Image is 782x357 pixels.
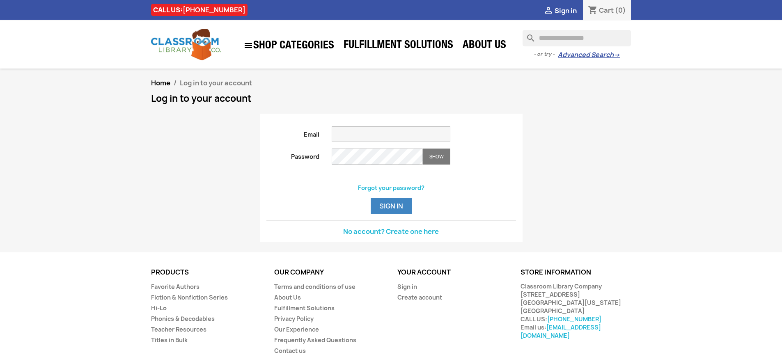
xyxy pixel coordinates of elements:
div: CALL US: [151,4,248,16]
a: [EMAIL_ADDRESS][DOMAIN_NAME] [521,323,601,339]
span: Log in to your account [180,78,252,87]
span: - or try - [534,50,558,58]
a: About Us [459,38,510,54]
a: Home [151,78,170,87]
i: shopping_cart [588,6,598,16]
button: Show [423,149,450,165]
h1: Log in to your account [151,94,631,103]
i:  [544,6,553,16]
a: Contact us [274,347,306,355]
a: Phonics & Decodables [151,315,215,323]
img: Classroom Library Company [151,29,221,60]
a: Your account [397,268,451,277]
a: Teacher Resources [151,325,206,333]
a: Frequently Asked Questions [274,336,356,344]
i: search [523,30,532,40]
a: Privacy Policy [274,315,314,323]
a: [PHONE_NUMBER] [547,315,601,323]
a: SHOP CATEGORIES [239,37,338,55]
p: Our company [274,269,385,276]
a: About Us [274,293,301,301]
a: Sign in [397,283,417,291]
label: Password [260,149,326,161]
a: No account? Create one here [343,227,439,236]
input: Password input [332,149,423,165]
a: Our Experience [274,325,319,333]
i:  [243,41,253,50]
button: Sign in [371,198,412,214]
a: Titles in Bulk [151,336,188,344]
a: [PHONE_NUMBER] [183,5,245,14]
a: Fulfillment Solutions [274,304,335,312]
a: Fulfillment Solutions [339,38,457,54]
label: Email [260,126,326,139]
p: Products [151,269,262,276]
div: Classroom Library Company [STREET_ADDRESS] [GEOGRAPHIC_DATA][US_STATE] [GEOGRAPHIC_DATA] CALL US:... [521,282,631,340]
a: Favorite Authors [151,283,200,291]
a: Forgot your password? [358,184,424,192]
a: Hi-Lo [151,304,167,312]
a: Advanced Search→ [558,51,620,59]
span: Cart [599,6,614,15]
a: Terms and conditions of use [274,283,355,291]
a:  Sign in [544,6,577,15]
span: (0) [615,6,626,15]
span: Sign in [555,6,577,15]
input: Search [523,30,631,46]
span: → [614,51,620,59]
a: Create account [397,293,442,301]
a: Fiction & Nonfiction Series [151,293,228,301]
p: Store information [521,269,631,276]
